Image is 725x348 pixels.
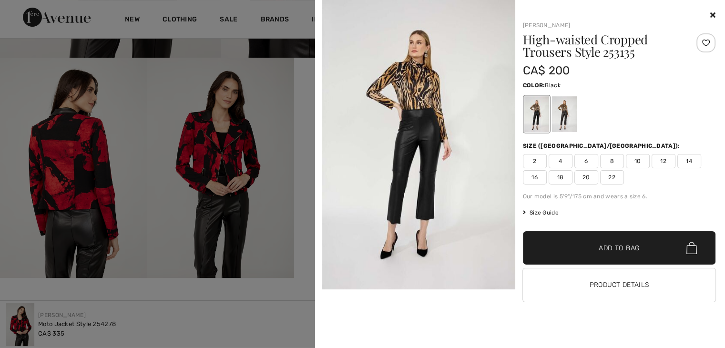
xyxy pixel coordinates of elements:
[523,231,716,265] button: Add to Bag
[524,96,549,132] div: Black
[626,154,650,168] span: 10
[600,154,624,168] span: 8
[545,82,561,89] span: Black
[523,208,559,217] span: Size Guide
[523,192,716,201] div: Our model is 5'9"/175 cm and wears a size 6.
[523,170,547,184] span: 16
[574,154,598,168] span: 6
[549,170,572,184] span: 18
[523,64,570,77] span: CA$ 200
[599,243,640,253] span: Add to Bag
[523,22,571,29] a: [PERSON_NAME]
[652,154,675,168] span: 12
[21,7,41,15] span: Chat
[523,268,716,302] button: Product Details
[523,142,682,150] div: Size ([GEOGRAPHIC_DATA]/[GEOGRAPHIC_DATA]):
[549,154,572,168] span: 4
[551,96,576,132] div: Chocolate
[523,33,684,58] h1: High-waisted Cropped Trousers Style 253135
[677,154,701,168] span: 14
[523,154,547,168] span: 2
[574,170,598,184] span: 20
[523,82,545,89] span: Color:
[600,170,624,184] span: 22
[686,242,697,254] img: Bag.svg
